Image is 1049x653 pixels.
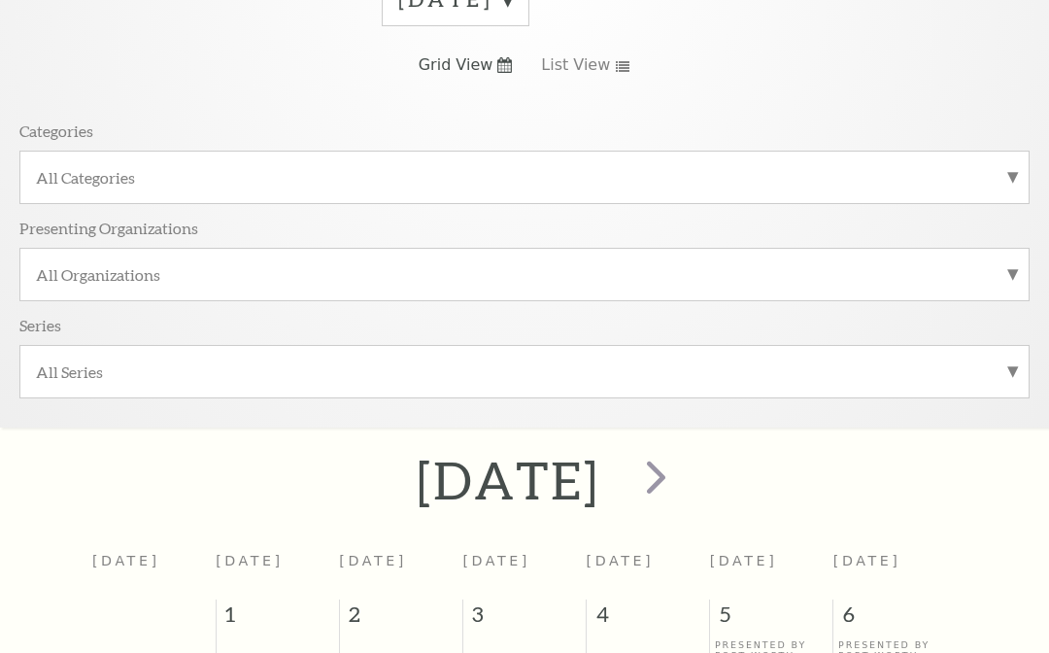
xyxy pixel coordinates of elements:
span: 6 [833,601,957,639]
span: [DATE] [710,554,778,569]
span: [DATE] [462,554,530,569]
button: next [619,447,690,516]
span: [DATE] [339,554,407,569]
label: All Series [36,362,1013,383]
p: Series [19,316,61,336]
h2: [DATE] [417,450,600,512]
th: [DATE] [92,543,216,601]
span: [DATE] [587,554,655,569]
span: Grid View [419,55,493,77]
span: 1 [217,601,339,639]
span: [DATE] [216,554,284,569]
span: 4 [587,601,709,639]
p: Categories [19,121,93,142]
span: List View [541,55,610,77]
span: 3 [463,601,586,639]
span: 2 [340,601,462,639]
p: Presenting Organizations [19,219,198,239]
span: [DATE] [833,554,901,569]
span: 5 [710,601,832,639]
label: All Organizations [36,265,1013,286]
label: All Categories [36,168,1013,189]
